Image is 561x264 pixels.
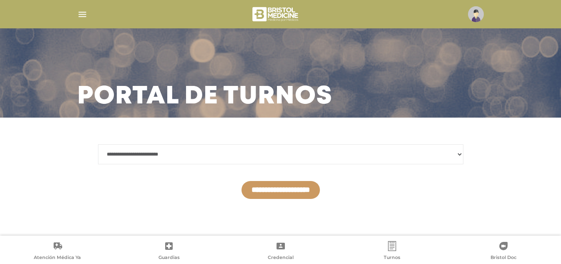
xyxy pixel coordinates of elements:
[113,241,224,262] a: Guardias
[384,254,400,262] span: Turnos
[468,6,484,22] img: profile-placeholder.svg
[225,241,336,262] a: Credencial
[336,241,448,262] a: Turnos
[491,254,516,262] span: Bristol Doc
[158,254,180,262] span: Guardias
[34,254,81,262] span: Atención Médica Ya
[77,9,88,20] img: Cober_menu-lines-white.svg
[2,241,113,262] a: Atención Médica Ya
[268,254,294,262] span: Credencial
[251,4,301,24] img: bristol-medicine-blanco.png
[77,86,332,108] h3: Portal de turnos
[448,241,559,262] a: Bristol Doc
